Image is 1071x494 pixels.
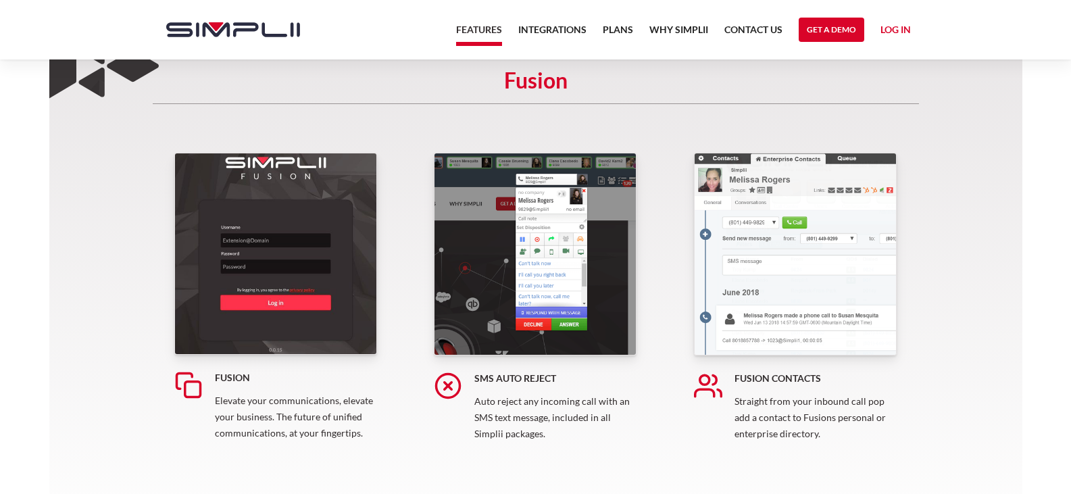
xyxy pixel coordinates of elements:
h5: Fusion Contacts [734,372,897,385]
a: Plans [603,22,633,46]
a: Integrations [518,22,587,46]
img: Simplii [166,22,300,37]
p: Straight from your inbound call pop add a contact to Fusions personal or enterprise directory. [734,393,897,442]
a: Log in [880,22,911,42]
h5: Fusion [153,74,919,104]
p: Auto reject any incoming call with an SMS text message, included in all Simplii packages. [474,393,637,442]
a: Get a Demo [799,18,864,42]
p: Elevate your communications, elevate your business. The future of unified communications, at your... [215,393,377,441]
a: SMS Auto RejectAuto reject any incoming call with an SMS text message, included in all Simplii pa... [434,153,637,474]
h5: SMS Auto Reject [474,372,637,385]
a: FusionElevate your communications, elevate your business. The future of unified communications, a... [174,153,377,474]
h5: Fusion [215,371,377,385]
a: Fusion ContactsStraight from your inbound call pop add a contact to Fusions personal or enterpris... [694,153,897,474]
a: Features [456,22,502,46]
a: Contact US [724,22,782,46]
a: Why Simplii [649,22,708,46]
